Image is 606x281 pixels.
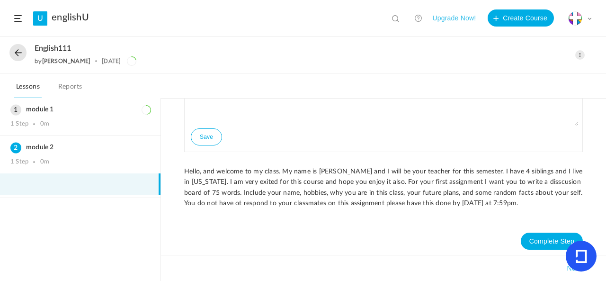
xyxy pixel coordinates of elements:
[10,120,28,128] div: 1 Step
[35,58,90,64] div: by
[56,81,84,99] a: Reports
[488,9,554,27] button: Create Course
[33,11,47,26] a: U
[184,166,583,209] p: Hello, and welcome to my class. My name is [PERSON_NAME] and I will be your teacher for this seme...
[191,128,222,145] button: Save
[40,158,49,166] div: 0m
[569,12,582,25] img: cross-mosaek.png
[10,144,150,152] h3: module 2
[521,233,583,250] button: Complete Step
[52,12,89,23] a: englishU
[10,106,150,114] h3: module 1
[14,81,42,99] a: Lessons
[42,57,91,64] a: [PERSON_NAME]
[432,9,476,27] button: Upgrade Now!
[102,58,121,64] div: [DATE]
[565,263,583,274] button: Next
[10,158,28,166] div: 1 Step
[40,120,49,128] div: 0m
[35,44,71,53] span: english111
